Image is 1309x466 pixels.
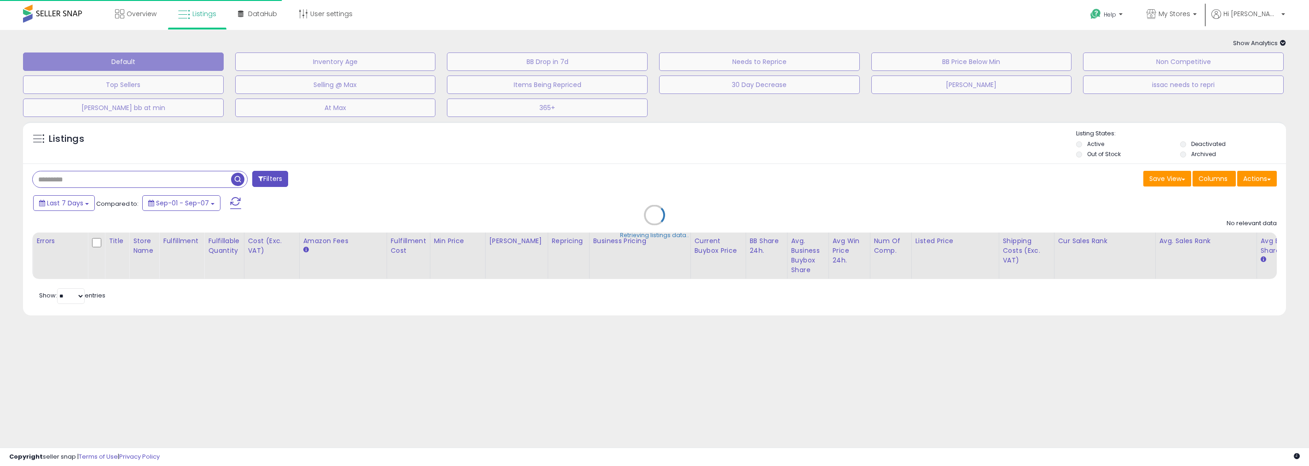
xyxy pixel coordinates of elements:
[659,76,860,94] button: 30 Day Decrease
[127,9,156,18] span: Overview
[192,9,216,18] span: Listings
[1223,9,1279,18] span: Hi [PERSON_NAME]
[23,99,224,117] button: [PERSON_NAME] bb at min
[1083,1,1132,30] a: Help
[1211,9,1285,30] a: Hi [PERSON_NAME]
[235,76,436,94] button: Selling @ Max
[871,76,1072,94] button: [PERSON_NAME]
[1083,52,1284,71] button: Non Competitive
[1158,9,1190,18] span: My Stores
[1090,8,1101,20] i: Get Help
[248,9,277,18] span: DataHub
[447,99,648,117] button: 365+
[1083,76,1284,94] button: issac needs to repri
[659,52,860,71] button: Needs to Reprice
[447,52,648,71] button: BB Drop in 7d
[1104,11,1116,18] span: Help
[620,231,689,239] div: Retrieving listings data..
[23,76,224,94] button: Top Sellers
[235,52,436,71] button: Inventory Age
[235,99,436,117] button: At Max
[871,52,1072,71] button: BB Price Below Min
[447,76,648,94] button: Items Being Repriced
[1233,39,1286,47] span: Show Analytics
[23,52,224,71] button: Default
